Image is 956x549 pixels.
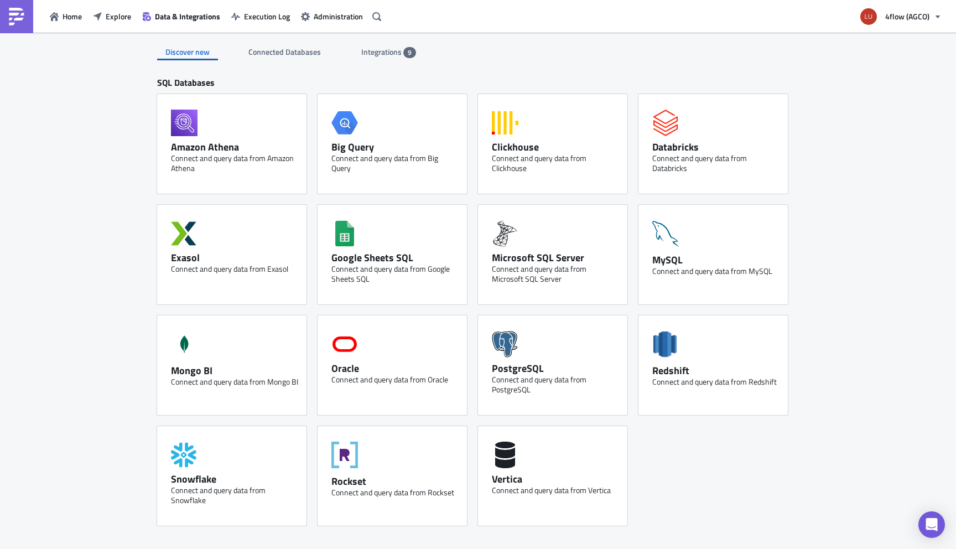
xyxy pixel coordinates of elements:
[171,377,298,387] div: Connect and query data from Mongo BI
[106,11,131,22] span: Explore
[492,375,619,395] div: Connect and query data from PostgreSQL
[492,485,619,495] div: Connect and query data from Vertica
[361,46,403,58] span: Integrations
[492,362,619,375] div: PostgreSQL
[248,46,323,58] span: Connected Databases
[157,44,218,60] div: Discover new
[331,475,459,488] div: Rockset
[331,488,459,498] div: Connect and query data from Rockset
[226,8,295,25] button: Execution Log
[171,251,298,264] div: Exasol
[63,11,82,22] span: Home
[859,7,878,26] img: Avatar
[652,153,780,173] div: Connect and query data from Databricks
[492,264,619,284] div: Connect and query data from Microsoft SQL Server
[331,362,459,375] div: Oracle
[408,48,412,57] span: 9
[652,266,780,276] div: Connect and query data from MySQL
[918,511,945,538] div: Open Intercom Messenger
[295,8,368,25] button: Administration
[171,264,298,274] div: Connect and query data from Exasol
[492,251,619,264] div: Microsoft SQL Server
[331,251,459,264] div: Google Sheets SQL
[652,141,780,153] div: Databricks
[314,11,363,22] span: Administration
[652,253,780,266] div: MySQL
[155,11,220,22] span: Data & Integrations
[8,8,25,25] img: PushMetrics
[137,8,226,25] button: Data & Integrations
[492,473,619,485] div: Vertica
[171,485,298,505] div: Connect and query data from Snowflake
[331,375,459,385] div: Connect and query data from Oracle
[885,11,929,22] span: 4flow (AGCO)
[244,11,290,22] span: Execution Log
[492,141,619,153] div: Clickhouse
[652,364,780,377] div: Redshift
[171,141,298,153] div: Amazon Athena
[652,377,780,387] div: Connect and query data from Redshift
[331,141,459,153] div: Big Query
[44,8,87,25] button: Home
[171,473,298,485] div: Snowflake
[171,364,298,377] div: Mongo BI
[331,264,459,284] div: Connect and query data from Google Sheets SQL
[157,77,799,94] div: SQL Databases
[87,8,137,25] button: Explore
[331,153,459,173] div: Connect and query data from Big Query
[854,4,948,29] button: 4flow (AGCO)
[492,153,619,173] div: Connect and query data from Clickhouse
[171,153,298,173] div: Connect and query data from Amazon Athena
